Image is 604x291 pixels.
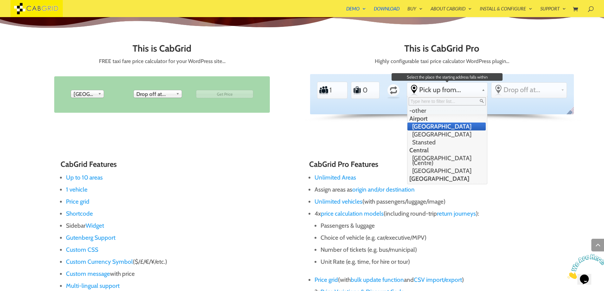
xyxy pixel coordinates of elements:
[384,81,403,99] label: Return
[565,251,604,282] iframe: chat widget
[407,6,423,17] a: Buy
[353,83,362,97] label: Number of Suitcases
[329,83,344,98] input: Number of Passengers
[30,57,294,66] p: FREE taxi fare price calculator for your WordPress site…
[66,256,295,268] li: ($/£/€/¥/etc.)
[315,208,543,274] li: 4x (including round-trip ):
[61,160,295,172] h3: CabGrid Features
[136,90,173,98] span: Drop off at...
[321,244,543,256] li: Number of tickets (e.g. bus/municipal)
[66,198,89,205] a: Price grid
[407,130,486,138] li: [GEOGRAPHIC_DATA]
[66,186,88,193] a: 1 vehicle
[407,107,486,115] li: -other
[407,115,486,123] li: Airport
[437,210,476,217] a: return journeys
[319,83,329,97] label: Number of Passengers
[362,83,377,98] input: Number of Suitcases
[407,175,486,183] li: [GEOGRAPHIC_DATA]
[86,222,104,229] a: Widget
[414,276,462,283] a: CSV import/export
[66,268,295,280] li: with price
[480,6,532,17] a: Install & Configure
[407,154,486,167] li: [GEOGRAPHIC_DATA] (Centre)
[133,90,182,98] div: Drop off
[66,258,133,265] a: Custom Currency Symbol
[71,90,104,98] div: Pick up
[315,274,543,286] li: (with and )
[374,6,399,17] a: Download
[66,234,115,241] a: Gutenberg Support
[315,276,338,283] a: Price grid
[66,210,93,217] a: Shortcode
[66,246,98,253] a: Custom CSS
[565,106,578,119] span: English
[321,210,384,217] a: price calculation models
[309,160,543,172] h3: CabGrid Pro Features
[540,6,566,17] a: Support
[419,85,479,94] span: Pick up from...
[407,146,486,154] li: Central
[66,174,103,181] a: Up to 10 areas
[351,276,404,283] a: bulk update function
[407,123,486,130] li: [GEOGRAPHIC_DATA]
[315,198,362,205] a: Unlimited vehicles
[321,232,543,244] li: Choice of vehicle (e.g. car/executive/MPV)
[315,184,543,196] li: Assign areas as
[346,6,366,17] a: Demo
[66,220,295,232] li: Sidebar
[310,57,574,66] p: Highly configurable taxi price calculator WordPress plugin…
[431,6,472,17] a: About CabGrid
[66,270,110,277] a: Custom message
[407,167,486,175] li: [GEOGRAPHIC_DATA]
[74,90,95,98] span: [GEOGRAPHIC_DATA]
[321,256,543,268] li: Unit Rate (e.g. time, for hire or tour)
[491,83,567,97] div: Select the place the destination address is within
[3,3,42,28] img: Chat attention grabber
[10,4,63,11] a: CabGrid Taxi Plugin
[30,43,294,57] h2: This is CabGrid
[66,282,120,289] a: Multi-lingual support
[503,85,558,94] span: Drop off at...
[310,43,574,57] h2: This is CabGrid Pro
[407,138,486,146] li: Stansted
[407,83,487,97] div: Select the place the starting address falls within
[315,196,543,208] li: (with passengers/luggage/image)
[321,220,543,232] li: Passengers & luggage
[196,90,253,98] input: Get Price
[315,174,356,181] a: Unlimited Areas
[352,186,415,193] a: origin and/or destination
[409,97,486,105] input: Type here to filter list...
